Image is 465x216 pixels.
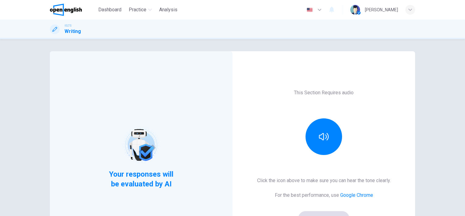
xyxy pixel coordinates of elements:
[350,5,360,15] img: Profile picture
[104,169,178,189] span: Your responses will be evaluated by AI
[98,6,121,13] span: Dashboard
[50,4,96,16] a: OpenEnglish logo
[122,126,160,164] img: robot icon
[65,28,81,35] h1: Writing
[96,4,124,15] button: Dashboard
[129,6,146,13] span: Practice
[257,177,391,184] h6: Click the icon above to make sure you can hear the tone clearly.
[340,192,373,198] a: Google Chrome
[159,6,177,13] span: Analysis
[306,8,313,12] img: en
[157,4,180,15] button: Analysis
[65,23,72,28] span: IELTS
[294,89,354,96] h6: This Section Requires audio
[50,4,82,16] img: OpenEnglish logo
[126,4,154,15] button: Practice
[275,192,373,199] h6: For the best performance, use
[365,6,398,13] div: [PERSON_NAME]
